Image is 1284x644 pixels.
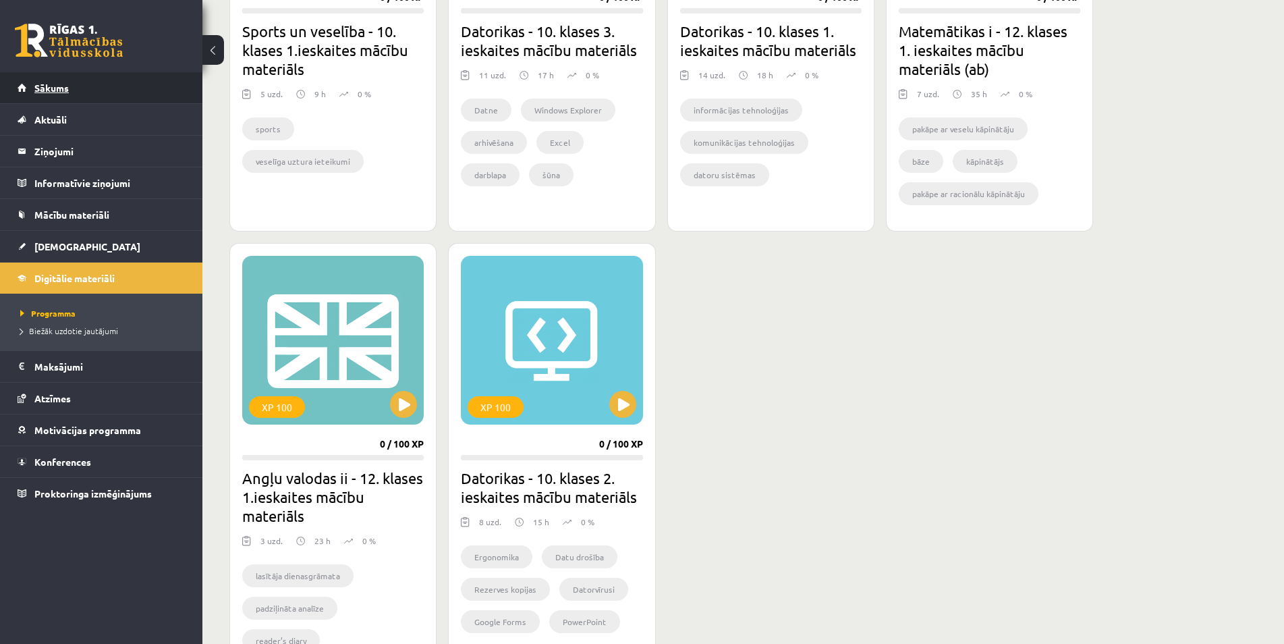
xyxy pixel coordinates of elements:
li: PowerPoint [549,610,620,633]
a: Programma [20,307,189,319]
div: XP 100 [468,396,524,418]
li: kāpinātājs [953,150,1017,173]
a: Sākums [18,72,186,103]
div: 8 uzd. [479,516,501,536]
li: šūna [529,163,574,186]
h2: Angļu valodas ii - 12. klases 1.ieskaites mācību materiāls [242,468,424,525]
span: Konferences [34,456,91,468]
p: 0 % [586,69,599,81]
span: Biežāk uzdotie jautājumi [20,325,118,336]
div: 5 uzd. [260,88,283,108]
span: Digitālie materiāli [34,272,115,284]
a: Maksājumi [18,351,186,382]
a: Aktuāli [18,104,186,135]
li: komunikācijas tehnoloģijas [680,131,808,154]
h2: Datorikas - 10. klases 2. ieskaites mācību materiāls [461,468,642,506]
p: 0 % [1019,88,1032,100]
p: 18 h [757,69,773,81]
p: 15 h [533,516,549,528]
a: [DEMOGRAPHIC_DATA] [18,231,186,262]
div: 7 uzd. [917,88,939,108]
li: Google Forms [461,610,540,633]
p: 0 % [362,535,376,547]
p: 23 h [314,535,331,547]
h2: Datorikas - 10. klases 3. ieskaites mācību materiāls [461,22,642,59]
li: bāze [899,150,943,173]
h2: Sports un veselība - 10. klases 1.ieskaites mācību materiāls [242,22,424,78]
li: sports [242,117,294,140]
a: Atzīmes [18,383,186,414]
div: XP 100 [249,396,305,418]
span: Programma [20,308,76,319]
li: padziļināta analīze [242,597,337,620]
li: pakāpe ar veselu kāpinātāju [899,117,1028,140]
div: 3 uzd. [260,535,283,555]
li: veselīga uztura ieteikumi [242,150,364,173]
li: Ergonomika [461,545,532,568]
a: Ziņojumi [18,136,186,167]
li: Excel [536,131,584,154]
li: Datu drošība [542,545,617,568]
a: Proktoringa izmēģinājums [18,478,186,509]
a: Rīgas 1. Tālmācības vidusskola [15,24,123,57]
a: Biežāk uzdotie jautājumi [20,325,189,337]
li: Rezerves kopijas [461,578,550,601]
legend: Informatīvie ziņojumi [34,167,186,198]
li: Windows Explorer [521,99,615,122]
a: Informatīvie ziņojumi [18,167,186,198]
a: Mācību materiāli [18,199,186,230]
span: Mācību materiāli [34,209,109,221]
li: lasītāja dienasgrāmata [242,564,354,587]
li: arhivēšana [461,131,527,154]
span: Sākums [34,82,69,94]
a: Konferences [18,446,186,477]
h2: Datorikas - 10. klases 1. ieskaites mācību materiāls [680,22,862,59]
li: Datorvīrusi [559,578,628,601]
div: 11 uzd. [479,69,506,89]
span: Motivācijas programma [34,424,141,436]
p: 17 h [538,69,554,81]
a: Digitālie materiāli [18,263,186,294]
div: 14 uzd. [698,69,725,89]
p: 9 h [314,88,326,100]
span: Atzīmes [34,392,71,404]
li: informācijas tehnoloģijas [680,99,802,122]
span: [DEMOGRAPHIC_DATA] [34,240,140,252]
li: pakāpe ar racionālu kāpinātāju [899,182,1038,205]
li: darblapa [461,163,520,186]
p: 35 h [971,88,987,100]
span: Aktuāli [34,113,67,126]
p: 0 % [581,516,594,528]
span: Proktoringa izmēģinājums [34,487,152,500]
h2: Matemātikas i - 12. klases 1. ieskaites mācību materiāls (ab) [899,22,1080,78]
legend: Ziņojumi [34,136,186,167]
li: Datne [461,99,511,122]
legend: Maksājumi [34,351,186,382]
li: datoru sistēmas [680,163,769,186]
p: 0 % [805,69,818,81]
p: 0 % [358,88,371,100]
a: Motivācijas programma [18,414,186,446]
